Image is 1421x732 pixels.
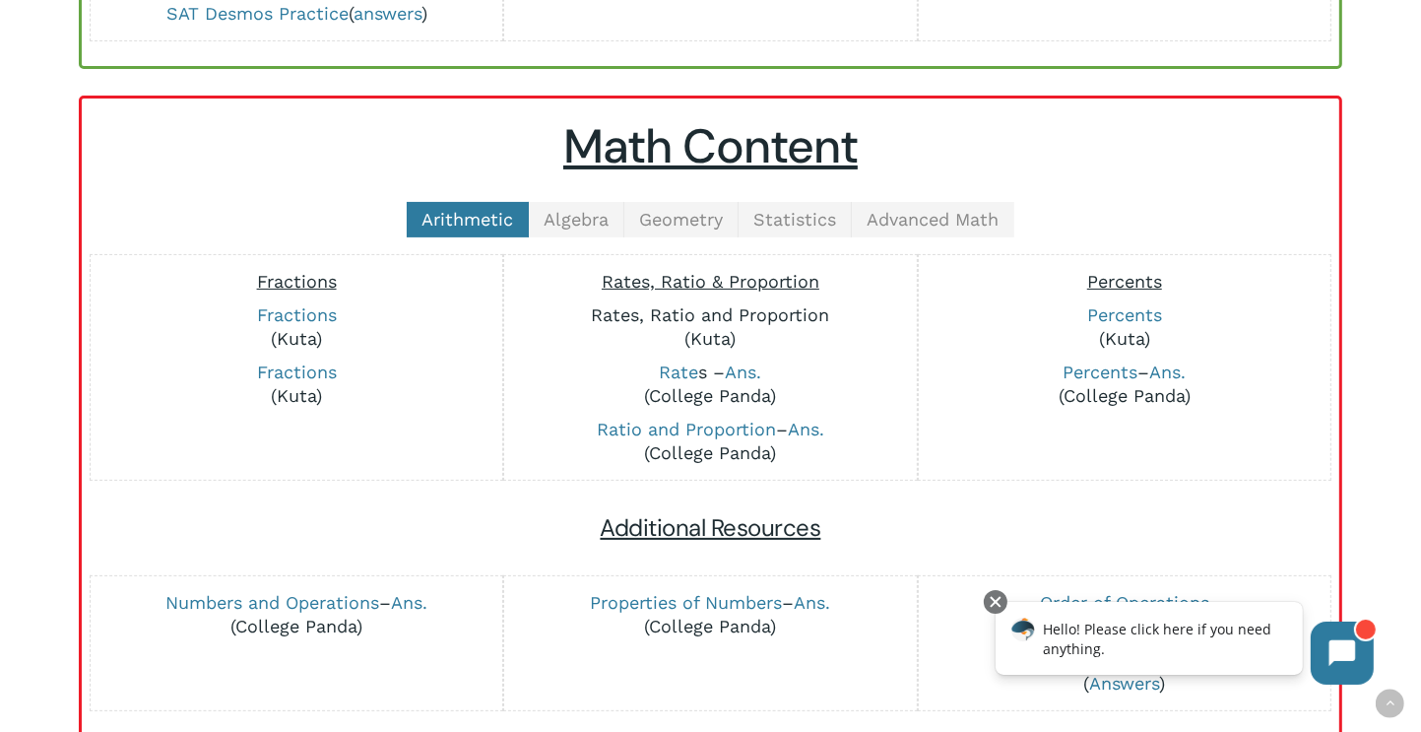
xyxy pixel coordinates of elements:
a: Numbers and Operations [165,592,379,613]
a: answers [354,3,421,24]
span: Percents [1087,271,1162,292]
span: Algebra [544,209,609,230]
span: Additional Resources [601,512,821,543]
a: Geometry [624,202,739,237]
a: Rates, Ratio and Proportion [592,304,830,325]
p: (Kuta) [929,303,1321,351]
a: Ans. [1149,362,1186,382]
a: Ratio and Proportion [597,419,776,439]
p: – (College Panda) [514,591,906,638]
span: Fractions [257,271,337,292]
a: Fractions [257,304,337,325]
a: Statistics [739,202,852,237]
a: Ans. [788,419,824,439]
p: (Kuta) [929,591,1321,638]
a: SAT Desmos Practice [166,3,349,24]
u: Math Content [563,115,858,177]
p: (Kuta) [100,303,492,351]
span: Geometry [639,209,723,230]
p: ( ) [100,2,492,26]
a: Ans. [726,362,762,382]
a: Rate [660,362,699,382]
p: s – (College Panda) [514,361,906,408]
span: Advanced Math [867,209,999,230]
p: (Kuta) [514,303,906,351]
a: Ans. [795,592,831,613]
span: Rates, Ratio & Proportion [602,271,819,292]
p: – (College Panda) [929,361,1321,408]
a: Fractions [257,362,337,382]
a: Percents [1087,304,1162,325]
a: Arithmetic [407,202,529,237]
a: Percents [1063,362,1137,382]
p: – (College Panda) [100,591,492,638]
span: Statistics [753,209,836,230]
a: Advanced Math [852,202,1014,237]
span: Arithmetic [421,209,513,230]
iframe: Chatbot [975,586,1393,704]
p: ( ) [929,648,1321,696]
p: (Kuta) [100,361,492,408]
a: Ans. [391,592,427,613]
a: Properties of Numbers [591,592,783,613]
a: Algebra [529,202,624,237]
p: – (College Panda) [514,418,906,465]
